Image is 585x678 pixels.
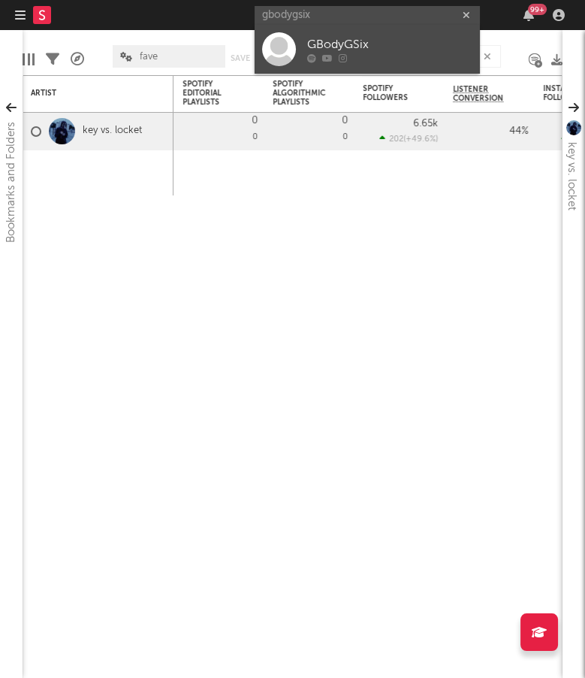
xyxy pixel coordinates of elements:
span: fave [140,52,158,62]
div: GBodyGSix [307,36,472,54]
div: 0 [342,116,348,126]
div: 0 [273,113,348,150]
button: Save [231,54,250,62]
div: Filters [46,38,59,81]
span: Listener Conversion [453,85,505,103]
div: 6.65k [413,119,438,129]
div: Bookmarks and Folders [2,122,20,243]
div: Artist [31,89,143,98]
span: 202 [389,135,403,144]
div: Spotify Editorial Playlists [182,80,235,107]
div: Edit Columns [23,38,35,81]
input: Search for artists [255,6,480,25]
span: +49.6 % [406,135,436,144]
a: key vs. locket [83,125,142,138]
div: 44 % [453,123,528,141]
a: GBodyGSix [255,25,480,74]
div: Spotify Followers [363,84,415,102]
div: 0 [182,113,258,150]
div: ( ) [379,134,438,144]
button: 99+ [523,9,534,21]
div: 99 + [528,4,547,15]
div: A&R Pipeline [71,38,84,81]
div: 0 [252,116,258,126]
div: Spotify Algorithmic Playlists [273,80,325,107]
div: key vs. locket [562,142,580,210]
